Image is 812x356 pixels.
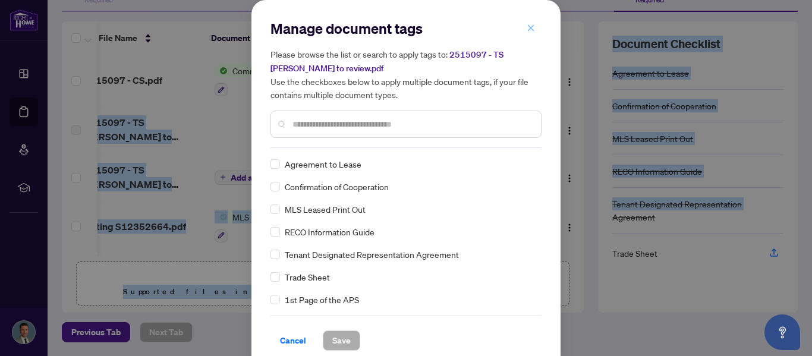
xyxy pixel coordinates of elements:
[323,330,360,351] button: Save
[285,203,366,216] span: MLS Leased Print Out
[285,270,330,283] span: Trade Sheet
[285,225,374,238] span: RECO Information Guide
[285,293,359,306] span: 1st Page of the APS
[270,48,542,101] h5: Please browse the list or search to apply tags to: Use the checkboxes below to apply multiple doc...
[285,248,459,261] span: Tenant Designated Representation Agreement
[764,314,800,350] button: Open asap
[285,157,361,171] span: Agreement to Lease
[285,180,389,193] span: Confirmation of Cooperation
[270,330,316,351] button: Cancel
[527,24,535,32] span: close
[270,19,542,38] h2: Manage document tags
[280,331,306,350] span: Cancel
